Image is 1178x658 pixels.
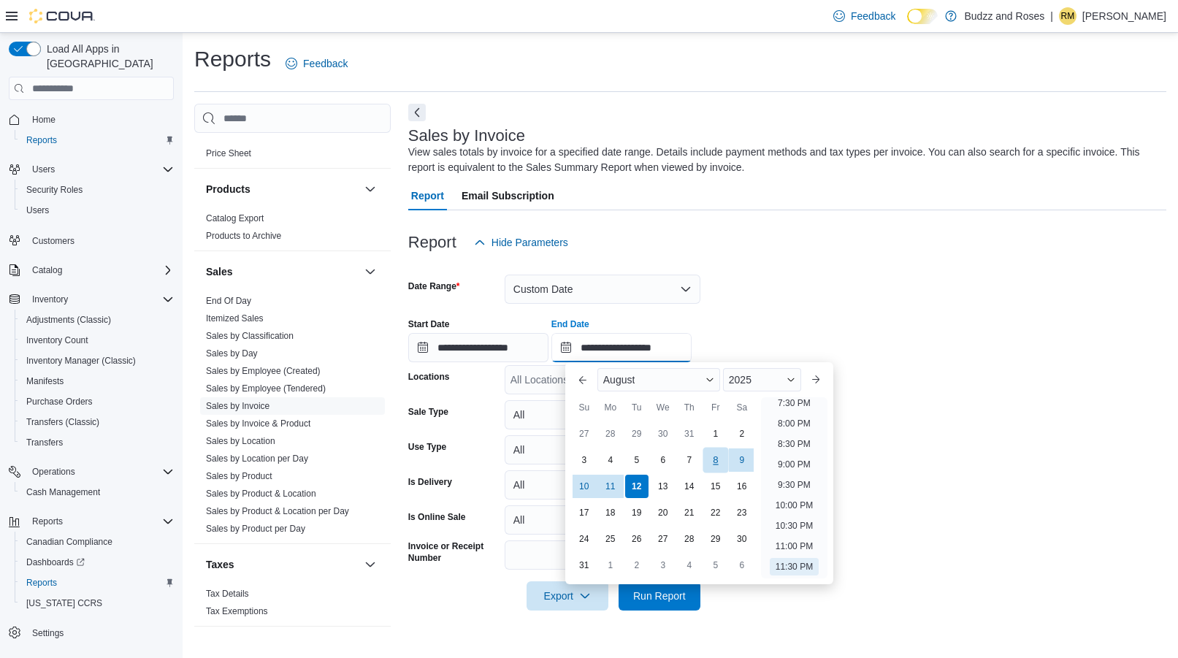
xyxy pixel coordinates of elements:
[15,330,180,351] button: Inventory Count
[551,333,692,362] input: Press the down key to enter a popover containing a calendar. Press the escape key to close the po...
[206,213,264,223] a: Catalog Export
[625,475,649,498] div: day-12
[26,291,74,308] button: Inventory
[26,396,93,408] span: Purchase Orders
[492,235,568,250] span: Hide Parameters
[20,574,174,592] span: Reports
[20,131,63,149] a: Reports
[206,383,326,394] a: Sales by Employee (Tendered)
[408,280,460,292] label: Date Range
[206,330,294,342] span: Sales by Classification
[194,292,391,543] div: Sales
[651,475,675,498] div: day-13
[15,482,180,502] button: Cash Management
[20,372,174,390] span: Manifests
[597,368,720,391] div: Button. Open the month selector. August is currently selected.
[26,416,99,428] span: Transfers (Classic)
[206,489,316,499] a: Sales by Product & Location
[3,289,180,310] button: Inventory
[206,182,359,196] button: Products
[772,394,816,412] li: 7:30 PM
[678,448,701,472] div: day-7
[26,355,136,367] span: Inventory Manager (Classic)
[206,296,251,306] a: End Of Day
[206,401,269,411] a: Sales by Invoice
[15,432,180,453] button: Transfers
[20,574,63,592] a: Reports
[20,311,174,329] span: Adjustments (Classic)
[26,624,69,642] a: Settings
[206,605,268,617] span: Tax Exemptions
[303,56,348,71] span: Feedback
[704,527,727,551] div: day-29
[625,448,649,472] div: day-5
[15,351,180,371] button: Inventory Manager (Classic)
[26,556,85,568] span: Dashboards
[1059,7,1076,25] div: Rhiannon Martin
[907,9,938,24] input: Dark Mode
[206,348,258,359] a: Sales by Day
[772,476,816,494] li: 9:30 PM
[703,447,728,473] div: day-8
[408,371,450,383] label: Locations
[761,397,827,578] ul: Time
[770,538,819,555] li: 11:00 PM
[26,232,80,250] a: Customers
[206,488,316,500] span: Sales by Product & Location
[206,331,294,341] a: Sales by Classification
[770,558,819,575] li: 11:30 PM
[26,110,174,129] span: Home
[20,352,142,370] a: Inventory Manager (Classic)
[772,456,816,473] li: 9:00 PM
[26,261,68,279] button: Catalog
[505,435,700,464] button: All
[573,527,596,551] div: day-24
[15,391,180,412] button: Purchase Orders
[206,264,359,279] button: Sales
[206,148,251,158] a: Price Sheet
[26,314,111,326] span: Adjustments (Classic)
[206,383,326,394] span: Sales by Employee (Tendered)
[206,313,264,324] a: Itemized Sales
[32,114,56,126] span: Home
[206,557,234,572] h3: Taxes
[26,134,57,146] span: Reports
[26,597,102,609] span: [US_STATE] CCRS
[730,422,754,445] div: day-2
[573,396,596,419] div: Su
[194,45,271,74] h1: Reports
[571,368,594,391] button: Previous Month
[20,332,174,349] span: Inventory Count
[206,435,275,447] span: Sales by Location
[3,109,180,130] button: Home
[651,396,675,419] div: We
[280,49,353,78] a: Feedback
[619,581,700,611] button: Run Report
[730,554,754,577] div: day-6
[20,594,108,612] a: [US_STATE] CCRS
[194,585,391,626] div: Taxes
[772,415,816,432] li: 8:00 PM
[32,235,74,247] span: Customers
[408,234,456,251] h3: Report
[15,310,180,330] button: Adjustments (Classic)
[599,396,622,419] div: Mo
[408,104,426,121] button: Next
[827,1,901,31] a: Feedback
[730,475,754,498] div: day-16
[26,463,81,481] button: Operations
[362,556,379,573] button: Taxes
[599,501,622,524] div: day-18
[704,422,727,445] div: day-1
[206,523,305,535] span: Sales by Product per Day
[15,593,180,613] button: [US_STATE] CCRS
[625,501,649,524] div: day-19
[20,202,174,219] span: Users
[32,294,68,305] span: Inventory
[408,333,548,362] input: Press the down key to open a popover containing a calendar.
[206,470,272,482] span: Sales by Product
[32,516,63,527] span: Reports
[206,264,233,279] h3: Sales
[1082,7,1166,25] p: [PERSON_NAME]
